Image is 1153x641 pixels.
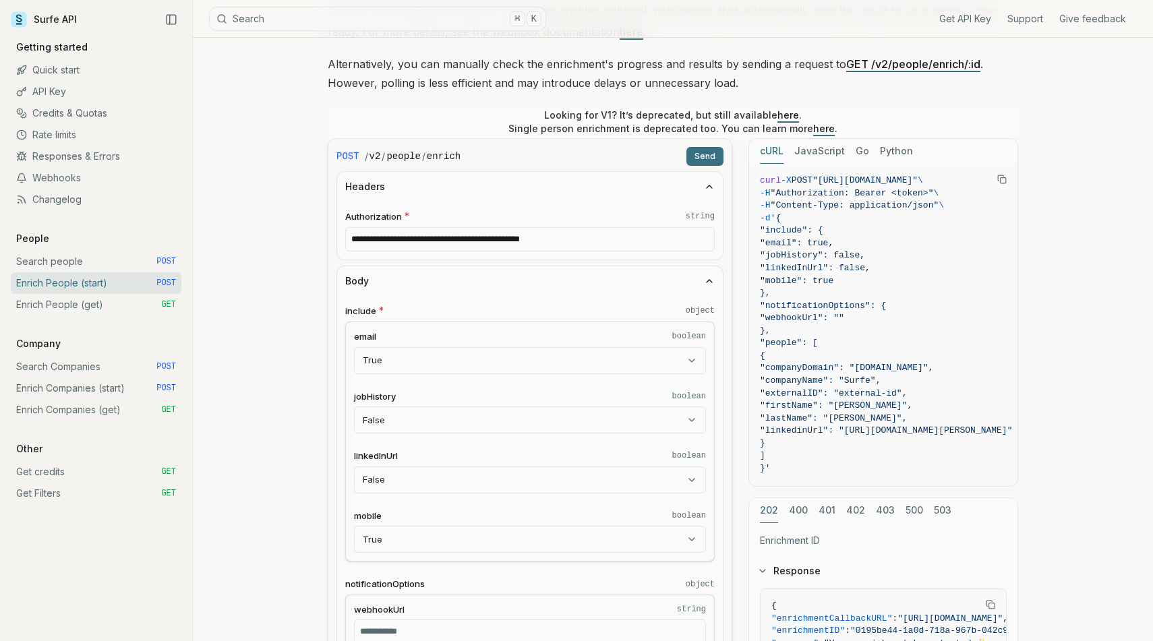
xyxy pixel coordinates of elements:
a: Give feedback [1059,12,1126,26]
a: Get Filters GET [11,483,181,504]
a: GET /v2/people/enrich/:id [846,57,980,71]
a: Responses & Errors [11,146,181,167]
span: webhookUrl [354,603,405,616]
button: Headers [337,172,723,202]
button: 202 [760,498,778,523]
a: Search people POST [11,251,181,272]
span: POST [156,278,176,288]
button: Body [337,266,723,296]
span: } [760,438,765,448]
span: "people": [ [760,338,818,348]
span: "lastName": "[PERSON_NAME]", [760,413,907,423]
span: GET [161,466,176,477]
button: 400 [789,498,808,523]
span: "Content-Type: application/json" [771,200,939,210]
a: Rate limits [11,124,181,146]
span: POST [156,383,176,394]
span: "linkedinUrl": "[URL][DOMAIN_NAME][PERSON_NAME]" [760,425,1012,435]
a: Enrich People (get) GET [11,294,181,315]
a: Enrich Companies (start) POST [11,377,181,399]
a: Get API Key [939,12,991,26]
p: Alternatively, you can manually check the enrichment's progress and results by sending a request ... [328,55,1018,92]
span: "enrichmentCallbackURL" [771,613,892,623]
span: ] [760,450,765,460]
a: Quick start [11,59,181,81]
span: { [771,601,777,611]
button: Python [880,139,913,164]
code: boolean [672,450,706,461]
span: -H [760,188,771,198]
a: here [813,123,835,134]
span: }, [760,326,771,336]
span: email [354,330,376,343]
a: Credits & Quotas [11,102,181,124]
span: \ [933,188,939,198]
span: mobile [354,510,382,522]
code: string [686,211,715,222]
span: "companyDomain": "[DOMAIN_NAME]", [760,363,933,373]
span: "notificationOptions": { [760,301,886,311]
button: Response [749,553,1017,588]
code: boolean [672,510,706,521]
p: Getting started [11,40,93,54]
span: "Authorization: Bearer <token>" [771,188,934,198]
code: string [677,604,706,615]
span: -X [781,175,792,185]
code: object [686,579,715,590]
span: "companyName": "Surfe", [760,375,881,386]
button: JavaScript [794,139,845,164]
code: enrich [427,150,461,163]
span: GET [161,299,176,310]
a: here [777,109,799,121]
span: GET [161,488,176,499]
button: Copy Text [992,169,1012,189]
span: POST [156,361,176,372]
button: Send [686,147,723,166]
span: "firstName": "[PERSON_NAME]", [760,400,912,410]
button: cURL [760,139,784,164]
button: 403 [876,498,895,523]
code: boolean [672,331,706,342]
button: Go [856,139,869,164]
span: linkedInUrl [354,450,398,462]
p: People [11,232,55,245]
span: "externalID": "external-id", [760,388,907,398]
code: object [686,305,715,316]
span: "0195be44-1a0d-718a-967b-042c9d17ffd7" [850,625,1050,636]
code: boolean [672,391,706,402]
a: Get credits GET [11,461,181,483]
button: 401 [819,498,835,523]
span: '{ [771,213,781,223]
span: POST [336,150,359,163]
span: "mobile": true [760,276,833,286]
span: Authorization [345,210,402,223]
span: "jobHistory": false, [760,250,865,260]
span: }, [760,288,771,298]
span: / [422,150,425,163]
span: "linkedInUrl": false, [760,263,870,273]
a: Support [1007,12,1043,26]
p: Other [11,442,48,456]
a: API Key [11,81,181,102]
button: 402 [846,498,865,523]
span: }' [760,463,771,473]
span: jobHistory [354,390,396,403]
a: Enrich Companies (get) GET [11,399,181,421]
span: POST [156,256,176,267]
span: curl [760,175,781,185]
span: include [345,305,376,317]
span: "enrichmentID" [771,625,845,636]
span: \ [939,200,944,210]
span: -d [760,213,771,223]
span: notificationOptions [345,578,425,590]
a: Webhooks [11,167,181,189]
code: v2 [369,150,381,163]
kbd: K [527,11,541,26]
span: : [892,613,897,623]
p: Enrichment ID [760,534,1007,547]
span: / [382,150,385,163]
span: "webhookUrl": "" [760,313,844,323]
button: 503 [934,498,951,523]
button: Search⌘K [209,7,546,31]
span: "[URL][DOMAIN_NAME]" [897,613,1003,623]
